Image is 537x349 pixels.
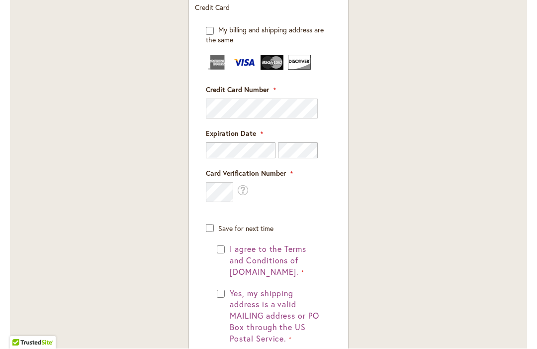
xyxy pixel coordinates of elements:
[233,55,256,70] img: Visa
[288,55,311,70] img: Discover
[206,129,256,138] span: Expiration Date
[218,224,273,233] span: Save for next time
[7,314,35,342] iframe: Launch Accessibility Center
[206,25,324,45] span: My billing and shipping address are the same
[206,85,269,95] span: Credit Card Number
[206,169,286,178] span: Card Verification Number
[195,3,230,12] span: Credit Card
[206,55,229,70] img: American Express
[230,288,319,344] span: Yes, my shipping address is a valid MAILING address or PO Box through the US Postal Service.
[261,55,283,70] img: MasterCard
[230,244,306,277] span: I agree to the Terms and Conditions of [DOMAIN_NAME].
